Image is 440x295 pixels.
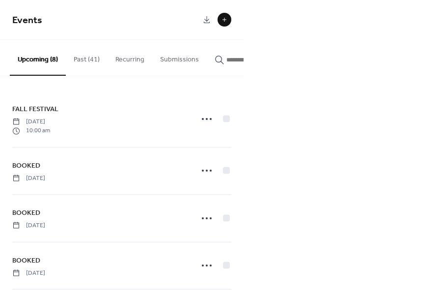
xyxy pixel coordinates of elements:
[12,174,45,182] span: [DATE]
[12,160,40,171] a: BOOKED
[12,268,45,277] span: [DATE]
[12,207,40,218] a: BOOKED
[66,40,108,75] button: Past (41)
[12,221,45,230] span: [DATE]
[12,255,40,265] span: BOOKED
[12,255,40,266] a: BOOKED
[12,103,58,115] a: FALL FESTIVAL
[12,118,50,126] span: [DATE]
[10,40,66,76] button: Upcoming (8)
[12,104,58,115] span: FALL FESTIVAL
[12,11,42,30] span: Events
[152,40,207,75] button: Submissions
[108,40,152,75] button: Recurring
[12,126,50,135] span: 10:00 am
[12,208,40,218] span: BOOKED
